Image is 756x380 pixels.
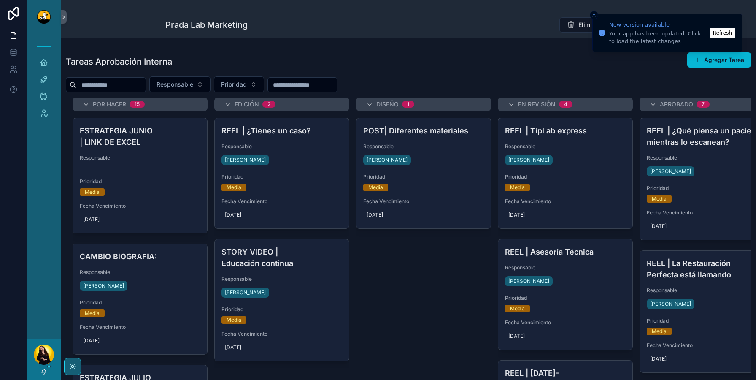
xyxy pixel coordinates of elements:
div: Media [368,184,383,191]
div: 2 [267,101,270,108]
span: En Revisión [518,100,556,109]
span: Prioridad [221,174,342,180]
button: Select Button [149,76,211,92]
span: [PERSON_NAME] [650,168,691,175]
a: CAMBIO BIOGRAFIA:Responsable[PERSON_NAME]PrioridadMediaFecha Vencimiento[DATE] [73,244,208,355]
h4: ESTRATEGIA JUNIO | LINK DE EXCEL [80,125,200,148]
span: [DATE] [225,344,339,351]
div: 7 [702,101,705,108]
span: Prioridad [80,178,200,185]
div: Media [227,184,241,191]
span: Responsable [363,143,484,150]
span: [PERSON_NAME] [367,157,408,163]
span: [DATE] [83,337,197,344]
span: Prioridad [505,295,626,301]
button: Refresh [710,28,735,38]
a: REEL | TipLab expressResponsable[PERSON_NAME]PrioridadMediaFecha Vencimiento[DATE] [498,118,633,229]
span: [DATE] [508,333,622,339]
div: Media [227,316,241,324]
span: Responsable [80,269,200,276]
h4: REEL | ¿Tienes un caso? [221,125,342,136]
span: Responsable [505,143,626,150]
a: ESTRATEGIA JUNIO | LINK DE EXCELResponsable--PrioridadMediaFecha Vencimiento[DATE] [73,118,208,233]
span: Fecha Vencimiento [363,198,484,205]
div: Media [652,328,667,335]
span: Prioridad [505,174,626,180]
span: [PERSON_NAME] [225,289,266,296]
span: Prioridad [221,306,342,313]
div: Media [510,305,525,312]
span: Responsable [221,276,342,282]
span: [DATE] [83,216,197,223]
span: [DATE] [508,212,622,218]
span: Fecha Vencimiento [505,198,626,205]
h4: POST| Diferentes materiales [363,125,484,136]
button: Select Button [214,76,264,92]
span: Prioridad [363,174,484,180]
button: Close toast [590,11,598,19]
div: 1 [407,101,409,108]
span: [PERSON_NAME] [508,157,549,163]
div: Media [510,184,525,191]
span: -- [80,165,85,171]
h4: REEL | TipLab express [505,125,626,136]
span: Fecha Vencimiento [80,324,200,331]
button: Agregar Tarea [687,52,751,68]
span: Responsable [80,155,200,161]
div: 15 [135,101,140,108]
h4: STORY VIDEO | Educación continua [221,246,342,269]
h4: CAMBIO BIOGRAFIA: [80,251,200,262]
span: Prioridad [80,299,200,306]
div: scrollable content [27,34,61,132]
span: Aprobado [660,100,693,109]
span: [DATE] [225,212,339,218]
span: Prioridad [221,80,247,89]
span: Responsable [505,264,626,271]
div: Media [85,188,100,196]
div: 4 [564,101,567,108]
span: Edición [235,100,259,109]
span: Responsable [221,143,342,150]
span: Fecha Vencimiento [505,319,626,326]
span: Eliminar [578,21,601,29]
span: Fecha Vencimiento [221,198,342,205]
span: Fecha Vencimiento [80,203,200,209]
span: Responsable [157,80,193,89]
h1: Prada Lab Marketing [165,19,248,31]
a: STORY VIDEO | Educación continuaResponsable[PERSON_NAME]PrioridadMediaFecha Vencimiento[DATE] [214,239,349,361]
div: Media [85,309,100,317]
span: Por Hacer [93,100,126,109]
span: Diseño [376,100,399,109]
div: New version available [609,21,707,29]
span: Fecha Vencimiento [221,331,342,337]
div: Media [652,195,667,203]
img: App logo [37,10,51,24]
span: [PERSON_NAME] [83,282,124,289]
h1: Tareas Aprobación Interna [66,56,172,68]
a: REEL | ¿Tienes un caso?Responsable[PERSON_NAME]PrioridadMediaFecha Vencimiento[DATE] [214,118,349,229]
span: [PERSON_NAME] [225,157,266,163]
a: POST| Diferentes materialesResponsable[PERSON_NAME]PrioridadMediaFecha Vencimiento[DATE] [356,118,491,229]
button: Eliminar [559,17,608,33]
a: REEL | Asesoría TécnicaResponsable[PERSON_NAME]PrioridadMediaFecha Vencimiento[DATE] [498,239,633,350]
div: Your app has been updated. Click to load the latest changes [609,30,707,45]
span: [PERSON_NAME] [508,278,549,285]
h4: REEL | Asesoría Técnica [505,246,626,258]
span: [PERSON_NAME] [650,301,691,307]
span: [DATE] [367,212,481,218]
